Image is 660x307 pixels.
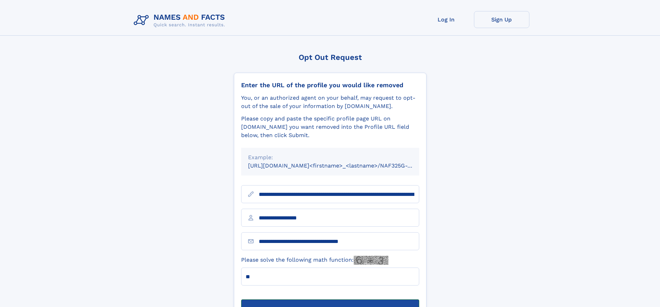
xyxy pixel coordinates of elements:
[241,81,419,89] div: Enter the URL of the profile you would like removed
[241,94,419,110] div: You, or an authorized agent on your behalf, may request to opt-out of the sale of your informatio...
[241,256,388,265] label: Please solve the following math function:
[131,11,231,30] img: Logo Names and Facts
[419,11,474,28] a: Log In
[474,11,529,28] a: Sign Up
[234,53,426,62] div: Opt Out Request
[248,153,412,162] div: Example:
[241,115,419,139] div: Please copy and paste the specific profile page URL on [DOMAIN_NAME] you want removed into the Pr...
[248,162,432,169] small: [URL][DOMAIN_NAME]<firstname>_<lastname>/NAF325G-xxxxxxxx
